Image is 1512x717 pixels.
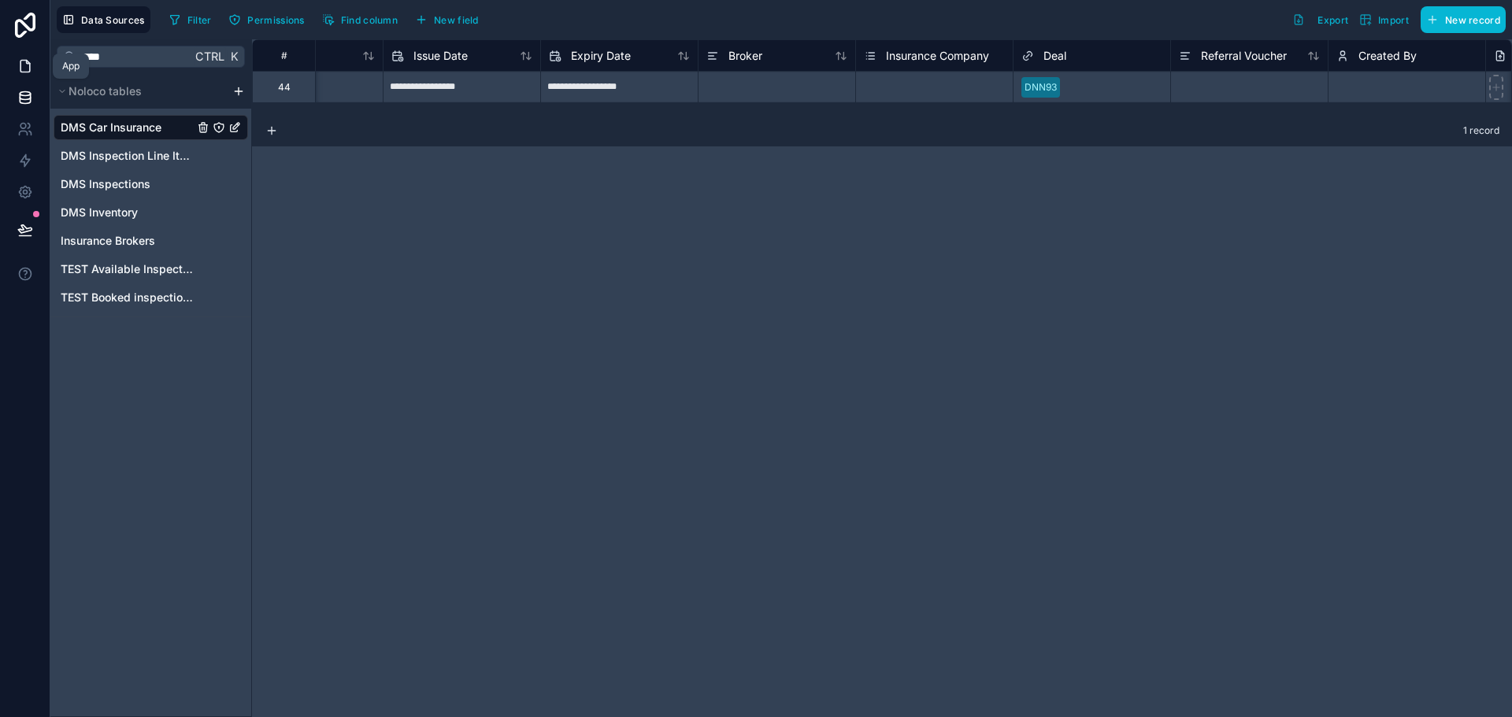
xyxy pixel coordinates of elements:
[81,14,145,26] span: Data Sources
[886,48,989,64] span: Insurance Company
[1421,6,1506,33] button: New record
[413,48,468,64] span: Issue Date
[223,8,309,31] button: Permissions
[341,14,398,26] span: Find column
[1317,14,1348,26] span: Export
[1201,48,1287,64] span: Referral Voucher
[1414,6,1506,33] a: New record
[62,60,80,72] div: App
[1043,48,1066,64] span: Deal
[247,14,304,26] span: Permissions
[223,8,316,31] a: Permissions
[728,48,762,64] span: Broker
[194,46,226,66] span: Ctrl
[187,14,212,26] span: Filter
[1287,6,1354,33] button: Export
[317,8,403,31] button: Find column
[1354,6,1414,33] button: Import
[265,50,303,61] div: #
[571,48,631,64] span: Expiry Date
[57,6,150,33] button: Data Sources
[409,8,484,31] button: New field
[1445,14,1500,26] span: New record
[278,81,291,94] div: 44
[163,8,217,31] button: Filter
[1378,14,1409,26] span: Import
[434,14,479,26] span: New field
[1463,124,1499,137] span: 1 record
[228,51,239,62] span: K
[1025,80,1057,94] div: DNN93
[1358,48,1417,64] span: Created By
